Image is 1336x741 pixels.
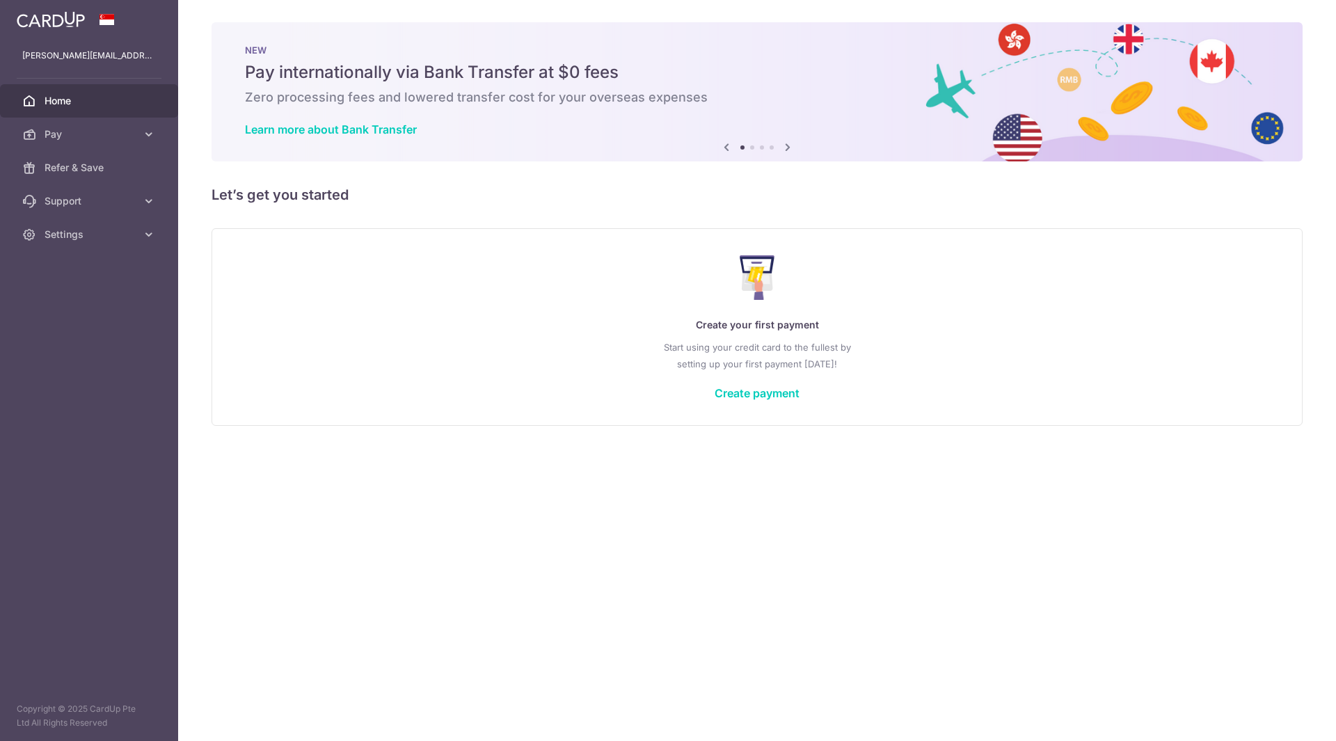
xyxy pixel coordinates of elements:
[245,122,417,136] a: Learn more about Bank Transfer
[245,89,1269,106] h6: Zero processing fees and lowered transfer cost for your overseas expenses
[715,386,800,400] a: Create payment
[17,11,85,28] img: CardUp
[212,22,1303,161] img: Bank transfer banner
[45,161,136,175] span: Refer & Save
[212,184,1303,206] h5: Let’s get you started
[45,127,136,141] span: Pay
[45,194,136,208] span: Support
[240,339,1274,372] p: Start using your credit card to the fullest by setting up your first payment [DATE]!
[240,317,1274,333] p: Create your first payment
[740,255,775,300] img: Make Payment
[245,61,1269,83] h5: Pay internationally via Bank Transfer at $0 fees
[45,94,136,108] span: Home
[45,228,136,241] span: Settings
[245,45,1269,56] p: NEW
[22,49,156,63] p: [PERSON_NAME][EMAIL_ADDRESS][PERSON_NAME][DOMAIN_NAME]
